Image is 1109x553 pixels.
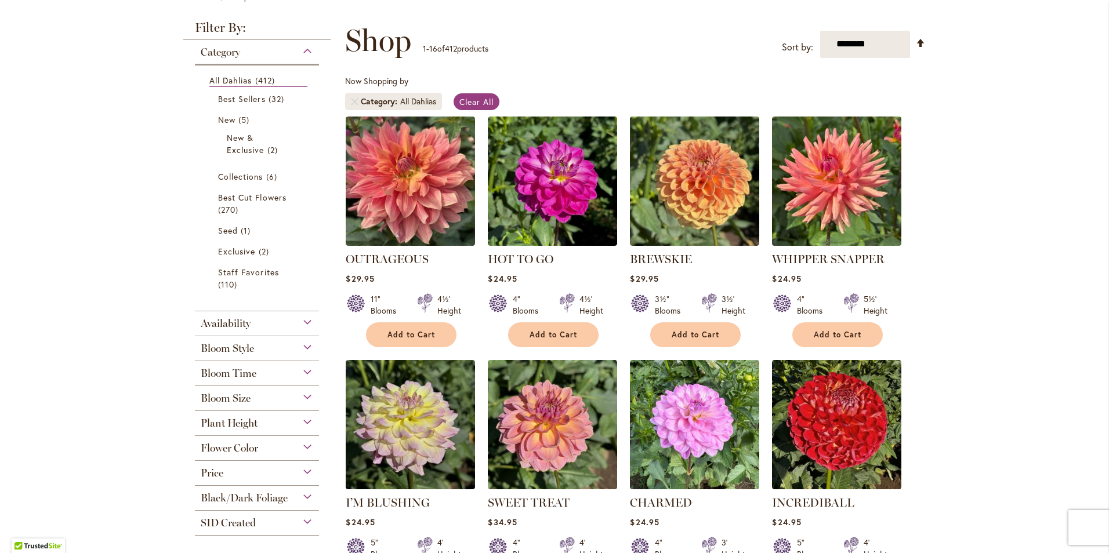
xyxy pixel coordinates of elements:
p: - of products [423,39,488,58]
span: 270 [218,203,241,216]
a: Clear All [454,93,499,110]
div: 3½" Blooms [655,293,687,316]
strong: Filter By: [183,21,331,40]
div: 4½' Height [579,293,603,316]
a: WHIPPER SNAPPER [772,252,885,266]
button: Add to Cart [366,322,456,347]
span: Add to Cart [387,330,435,340]
span: 6 [266,170,280,183]
span: $29.95 [630,273,658,284]
span: Bloom Size [201,392,251,405]
a: CHARMED [630,496,692,510]
span: $24.95 [630,516,659,527]
span: Exclusive [218,246,255,257]
span: 5 [238,114,252,126]
img: BREWSKIE [630,117,759,246]
span: Flower Color [201,442,258,454]
span: Bloom Style [201,342,254,355]
div: 4" Blooms [797,293,829,316]
img: WHIPPER SNAPPER [772,117,901,246]
button: Add to Cart [650,322,741,347]
span: $29.95 [346,273,374,284]
span: Staff Favorites [218,267,279,278]
span: $24.95 [772,516,801,527]
span: $34.95 [488,516,517,527]
span: 2 [259,245,272,257]
div: All Dahlias [400,96,436,107]
span: All Dahlias [209,75,252,86]
a: INCREDIBALL [772,496,854,510]
span: New [218,114,235,125]
span: 16 [429,43,437,54]
a: OUTRAGEOUS [346,237,475,248]
span: 412 [255,74,278,86]
div: 3½' Height [722,293,745,316]
a: Exclusive [218,245,299,257]
a: Staff Favorites [218,266,299,290]
span: SID Created [201,516,256,529]
span: $24.95 [772,273,801,284]
span: 1 [241,224,253,237]
img: SWEET TREAT [488,360,617,489]
span: Add to Cart [530,330,577,340]
div: 4½' Height [437,293,461,316]
label: Sort by: [782,37,813,58]
a: New &amp; Exclusive [227,132,290,156]
a: Remove Category All Dahlias [351,98,358,105]
span: 32 [269,93,287,105]
span: Best Sellers [218,93,266,104]
iframe: Launch Accessibility Center [9,512,41,544]
span: Price [201,467,223,479]
span: Seed [218,225,238,236]
a: OUTRAGEOUS [346,252,429,266]
span: New & Exclusive [227,132,264,155]
span: Bloom Time [201,367,256,380]
a: Best Sellers [218,93,299,105]
span: Collections [218,171,263,182]
span: 412 [445,43,457,54]
img: Incrediball [772,360,901,489]
button: Add to Cart [792,322,883,347]
a: HOT TO GO [488,237,617,248]
a: HOT TO GO [488,252,553,266]
span: Add to Cart [672,330,719,340]
a: CHARMED [630,481,759,492]
span: Best Cut Flowers [218,192,287,203]
span: 1 [423,43,426,54]
img: I’M BLUSHING [346,360,475,489]
a: BREWSKIE [630,252,692,266]
a: New [218,114,299,126]
a: BREWSKIE [630,237,759,248]
span: Clear All [459,96,494,107]
span: $24.95 [346,516,375,527]
span: Category [361,96,400,107]
span: Category [201,46,240,59]
img: HOT TO GO [488,117,617,246]
div: 11" Blooms [371,293,403,316]
span: Black/Dark Foliage [201,492,288,504]
a: All Dahlias [209,74,307,87]
span: Plant Height [201,417,258,430]
a: I’M BLUSHING [346,496,430,510]
img: OUTRAGEOUS [346,117,475,246]
a: WHIPPER SNAPPER [772,237,901,248]
a: SWEET TREAT [488,481,617,492]
div: 4" Blooms [513,293,545,316]
span: 2 [267,144,281,156]
img: CHARMED [630,360,759,489]
span: 110 [218,278,240,290]
span: Now Shopping by [345,75,408,86]
span: $24.95 [488,273,517,284]
span: Shop [345,23,411,58]
span: Add to Cart [814,330,861,340]
a: SWEET TREAT [488,496,570,510]
button: Add to Cart [508,322,599,347]
a: Incrediball [772,481,901,492]
a: Best Cut Flowers [218,191,299,216]
a: I’M BLUSHING [346,481,475,492]
a: Collections [218,170,299,183]
a: Seed [218,224,299,237]
span: Availability [201,317,251,330]
div: 5½' Height [864,293,887,316]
